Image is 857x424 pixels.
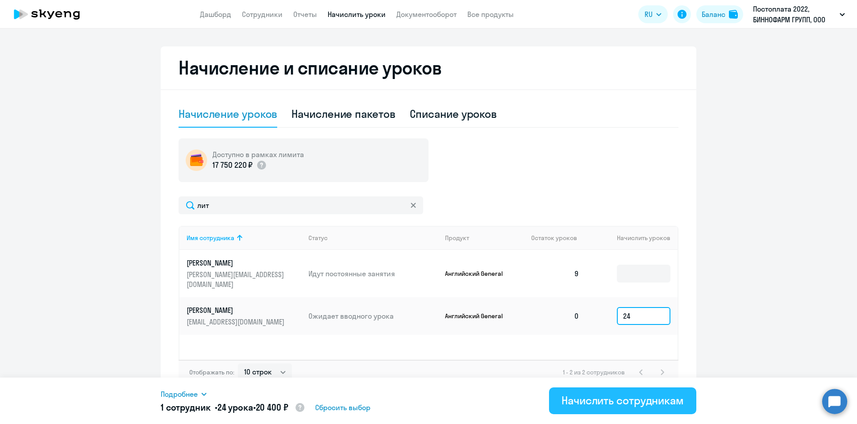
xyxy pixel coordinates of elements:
span: Остаток уроков [531,234,577,242]
input: Поиск по имени, email, продукту или статусу [179,196,423,214]
p: 17 750 220 ₽ [212,159,253,171]
div: Начислить сотрудникам [562,393,684,407]
a: [PERSON_NAME][EMAIL_ADDRESS][DOMAIN_NAME] [187,305,301,327]
a: Все продукты [467,10,514,19]
a: Сотрудники [242,10,283,19]
span: 24 урока [217,402,253,413]
img: wallet-circle.png [186,150,207,171]
span: Отображать по: [189,368,234,376]
button: Начислить сотрудникам [549,387,696,414]
span: Сбросить выбор [315,402,370,413]
p: [PERSON_NAME] [187,258,287,268]
p: [PERSON_NAME] [187,305,287,315]
div: Имя сотрудника [187,234,234,242]
div: Статус [308,234,438,242]
div: Продукт [445,234,524,242]
img: balance [729,10,738,19]
div: Имя сотрудника [187,234,301,242]
span: RU [645,9,653,20]
div: Статус [308,234,328,242]
button: RU [638,5,668,23]
h5: 1 сотрудник • • [161,401,305,415]
p: Английский General [445,312,512,320]
span: Подробнее [161,389,198,399]
a: Документооборот [396,10,457,19]
span: 1 - 2 из 2 сотрудников [563,368,625,376]
th: Начислить уроков [587,226,678,250]
a: [PERSON_NAME][PERSON_NAME][EMAIL_ADDRESS][DOMAIN_NAME] [187,258,301,289]
p: Идут постоянные занятия [308,269,438,279]
p: Ожидает вводного урока [308,311,438,321]
span: 20 400 ₽ [256,402,288,413]
div: Начисление уроков [179,107,277,121]
button: Балансbalance [696,5,743,23]
p: Английский General [445,270,512,278]
a: Отчеты [293,10,317,19]
div: Продукт [445,234,469,242]
p: [PERSON_NAME][EMAIL_ADDRESS][DOMAIN_NAME] [187,270,287,289]
h5: Доступно в рамках лимита [212,150,304,159]
a: Начислить уроки [328,10,386,19]
td: 9 [524,250,587,297]
div: Баланс [702,9,725,20]
a: Дашборд [200,10,231,19]
p: [EMAIL_ADDRESS][DOMAIN_NAME] [187,317,287,327]
div: Начисление пакетов [291,107,395,121]
button: Постоплата 2022, БИННОФАРМ ГРУПП, ООО [749,4,849,25]
div: Списание уроков [410,107,497,121]
div: Остаток уроков [531,234,587,242]
p: Постоплата 2022, БИННОФАРМ ГРУПП, ООО [753,4,836,25]
h2: Начисление и списание уроков [179,57,678,79]
td: 0 [524,297,587,335]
